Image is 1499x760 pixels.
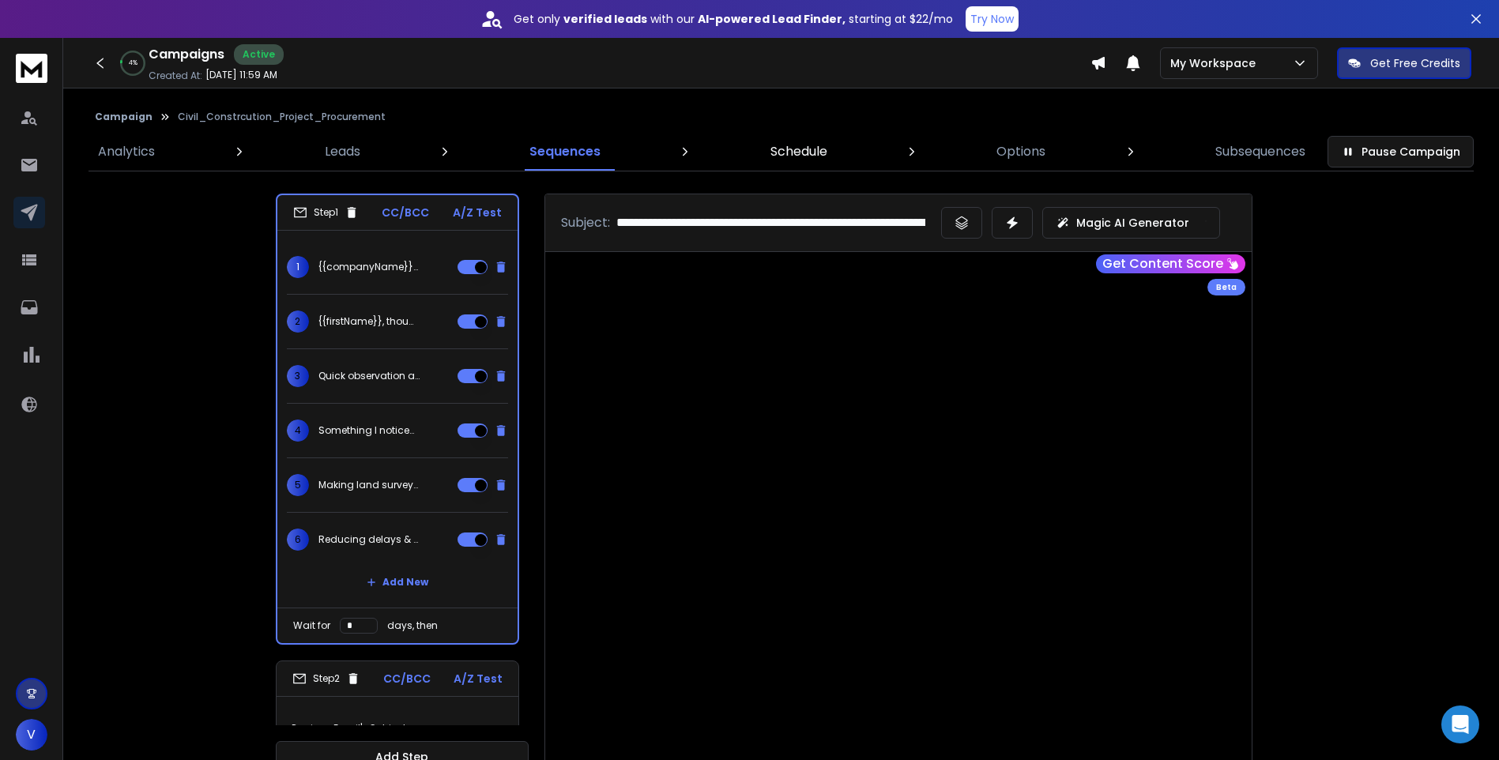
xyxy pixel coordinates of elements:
[95,111,153,123] button: Campaign
[287,365,309,387] span: 3
[149,45,224,64] h1: Campaigns
[1042,207,1220,239] button: Magic AI Generator
[966,6,1019,32] button: Try Now
[970,11,1014,27] p: Try Now
[16,54,47,83] img: logo
[287,310,309,333] span: 2
[1337,47,1471,79] button: Get Free Credits
[1207,279,1245,295] div: Beta
[354,566,441,598] button: Add New
[383,671,431,687] p: CC/BCC
[318,479,420,491] p: Making land survey easier for {{companyName}}
[89,133,164,171] a: Analytics
[234,44,284,65] div: Active
[315,133,370,171] a: Leads
[325,142,360,161] p: Leads
[129,58,137,68] p: 4 %
[561,213,610,232] p: Subject:
[276,194,519,645] li: Step1CC/BCCA/Z Test1{{companyName}} — delivering fast, accurate survey data for your projects2{{f...
[286,706,509,751] p: <Previous Email's Subject>
[770,142,827,161] p: Schedule
[520,133,610,171] a: Sequences
[205,69,277,81] p: [DATE] 11:59 AM
[98,142,155,161] p: Analytics
[1096,254,1245,273] button: Get Content Score
[16,719,47,751] button: V
[1170,55,1262,71] p: My Workspace
[387,619,438,632] p: days, then
[149,70,202,82] p: Created At:
[987,133,1055,171] a: Options
[287,256,309,278] span: 1
[1206,133,1315,171] a: Subsequences
[761,133,837,171] a: Schedule
[287,529,309,551] span: 6
[1441,705,1479,743] div: Open Intercom Messenger
[529,142,601,161] p: Sequences
[292,672,360,686] div: Step 2
[996,142,1045,161] p: Options
[293,205,359,220] div: Step 1
[318,315,420,328] p: {{firstName}}, thought you might find this helpful
[1215,142,1305,161] p: Subsequences
[178,111,386,123] p: Civil_Constrcution_Project_Procurement
[1328,136,1474,167] button: Pause Campaign
[287,474,309,496] span: 5
[514,11,953,27] p: Get only with our starting at $22/mo
[318,424,420,437] p: Something I noticed about {{companyName}}
[453,205,502,220] p: A/Z Test
[1370,55,1460,71] p: Get Free Credits
[318,533,420,546] p: Reducing delays & rework for {{companyName}}'s project
[287,420,309,442] span: 4
[1076,215,1189,231] p: Magic AI Generator
[318,370,420,382] p: Quick observation about {{companyName}}
[382,205,429,220] p: CC/BCC
[698,11,846,27] strong: AI-powered Lead Finder,
[293,619,330,632] p: Wait for
[454,671,503,687] p: A/Z Test
[318,261,420,273] p: {{companyName}} — delivering fast, accurate survey data for your projects
[563,11,647,27] strong: verified leads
